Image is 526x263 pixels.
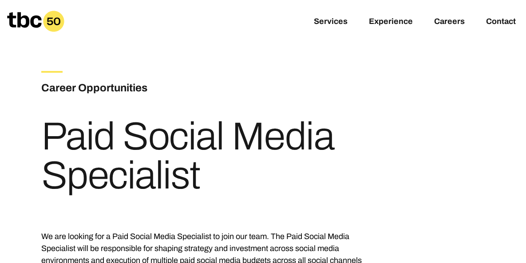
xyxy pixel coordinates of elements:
[369,17,413,27] a: Experience
[7,11,64,32] a: Homepage
[314,17,348,27] a: Services
[434,17,465,27] a: Careers
[41,117,382,195] h1: Paid Social Media Specialist
[41,80,254,96] h3: Career Opportunities
[486,17,516,27] a: Contact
